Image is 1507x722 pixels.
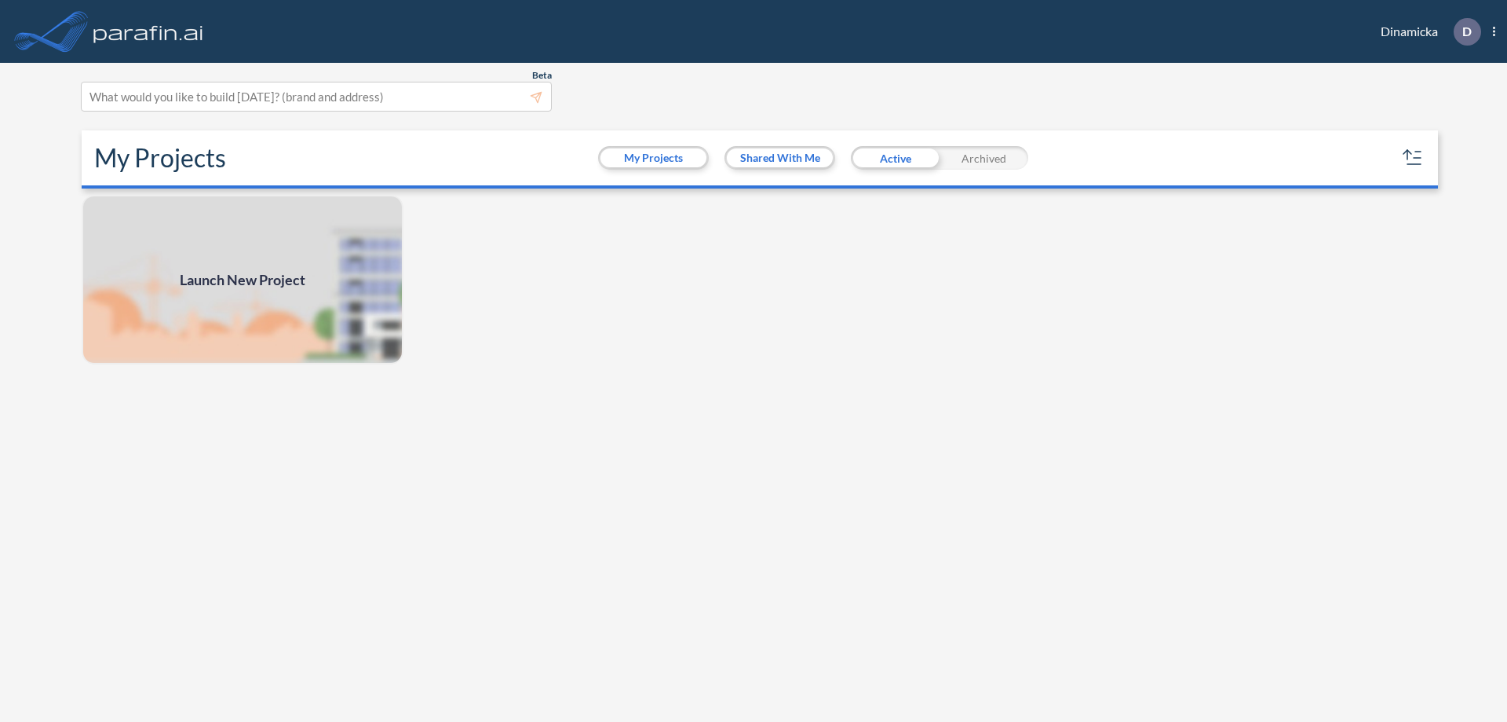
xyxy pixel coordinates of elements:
[600,148,706,167] button: My Projects
[82,195,403,365] img: add
[940,146,1028,170] div: Archived
[851,146,940,170] div: Active
[1357,18,1495,46] div: Dinamicka
[94,143,226,173] h2: My Projects
[727,148,833,167] button: Shared With Me
[1462,24,1472,38] p: D
[180,269,305,291] span: Launch New Project
[1400,145,1425,170] button: sort
[532,69,552,82] span: Beta
[90,16,206,47] img: logo
[82,195,403,365] a: Launch New Project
